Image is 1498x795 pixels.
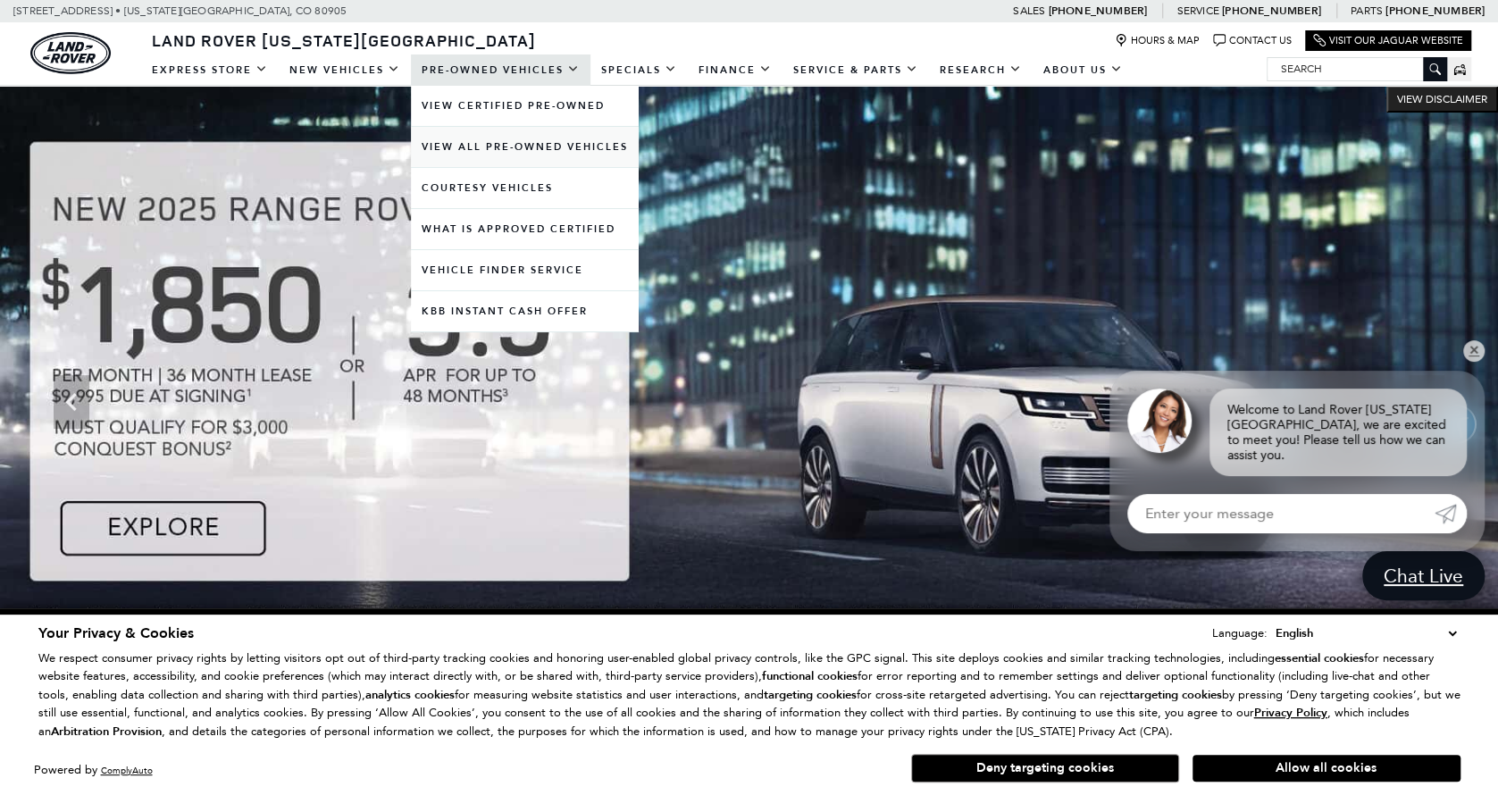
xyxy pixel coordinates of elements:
[1176,4,1218,17] span: Service
[38,623,194,643] span: Your Privacy & Cookies
[51,724,162,740] strong: Arbitration Provision
[688,54,782,86] a: Finance
[782,54,929,86] a: Service & Parts
[1127,389,1192,453] img: Agent profile photo
[1375,564,1472,588] span: Chat Live
[1268,58,1446,79] input: Search
[411,250,639,290] a: Vehicle Finder Service
[1435,494,1467,533] a: Submit
[411,291,639,331] a: KBB Instant Cash Offer
[411,209,639,249] a: What Is Approved Certified
[1254,705,1327,721] u: Privacy Policy
[1397,92,1487,106] span: VIEW DISCLAIMER
[1033,54,1134,86] a: About Us
[411,168,639,208] a: Courtesy Vehicles
[1213,34,1292,47] a: Contact Us
[1351,4,1383,17] span: Parts
[411,54,590,86] a: Pre-Owned Vehicles
[101,765,153,776] a: ComplyAuto
[411,127,639,167] a: View All Pre-Owned Vehicles
[152,29,536,51] span: Land Rover [US_STATE][GEOGRAPHIC_DATA]
[1115,34,1200,47] a: Hours & Map
[762,668,858,684] strong: functional cookies
[141,54,279,86] a: EXPRESS STORE
[141,54,1134,86] nav: Main Navigation
[1209,389,1467,476] div: Welcome to Land Rover [US_STATE][GEOGRAPHIC_DATA], we are excited to meet you! Please tell us how...
[1127,494,1435,533] input: Enter your message
[365,687,455,703] strong: analytics cookies
[1271,623,1460,643] select: Language Select
[764,687,857,703] strong: targeting cookies
[1013,4,1045,17] span: Sales
[1129,687,1222,703] strong: targeting cookies
[1385,4,1485,18] a: [PHONE_NUMBER]
[1212,627,1268,639] div: Language:
[1193,755,1460,782] button: Allow all cookies
[54,375,89,429] div: Previous
[141,29,547,51] a: Land Rover [US_STATE][GEOGRAPHIC_DATA]
[911,754,1179,782] button: Deny targeting cookies
[1275,650,1364,666] strong: essential cookies
[1222,4,1321,18] a: [PHONE_NUMBER]
[30,32,111,74] img: Land Rover
[1362,551,1485,600] a: Chat Live
[411,86,639,126] a: View Certified Pre-Owned
[30,32,111,74] a: land-rover
[590,54,688,86] a: Specials
[1313,34,1463,47] a: Visit Our Jaguar Website
[34,765,153,776] div: Powered by
[13,4,347,17] a: [STREET_ADDRESS] • [US_STATE][GEOGRAPHIC_DATA], CO 80905
[279,54,411,86] a: New Vehicles
[1048,4,1147,18] a: [PHONE_NUMBER]
[38,649,1460,741] p: We respect consumer privacy rights by letting visitors opt out of third-party tracking cookies an...
[929,54,1033,86] a: Research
